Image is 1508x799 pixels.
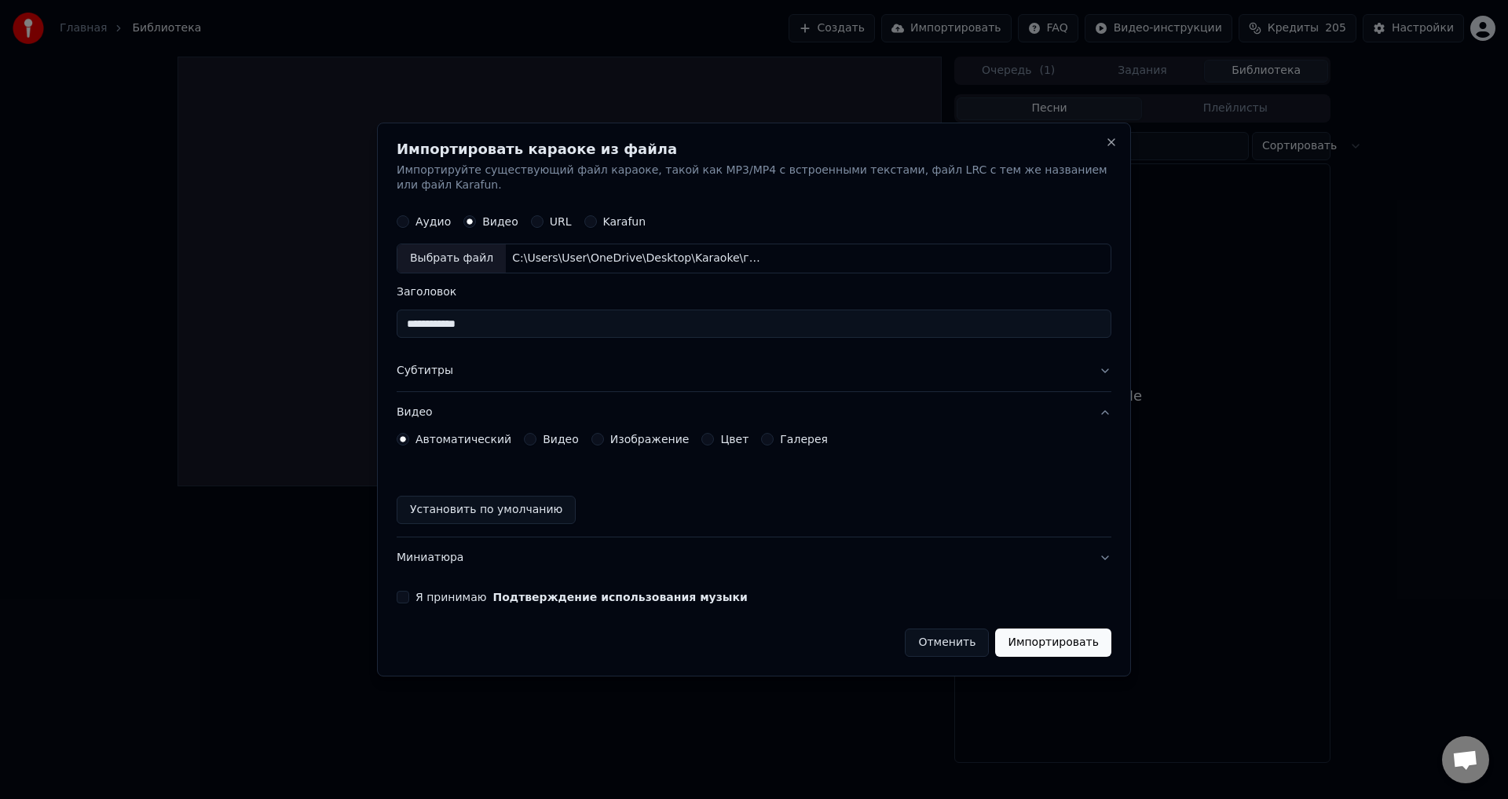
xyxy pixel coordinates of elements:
h2: Импортировать караоке из файла [397,142,1111,156]
label: Karafun [603,217,646,228]
label: Видео [482,217,518,228]
button: Импортировать [995,629,1111,657]
button: Отменить [905,629,989,657]
button: Миниатюра [397,537,1111,578]
label: URL [550,217,572,228]
button: Субтитры [397,351,1111,392]
label: Галерея [780,434,828,445]
label: Я принимаю [415,592,748,603]
p: Импортируйте существующий файл караоке, такой как MP3/MP4 с встроенными текстами, файл LRC с тем ... [397,163,1111,194]
label: Аудио [415,217,451,228]
div: Выбрать файл [397,245,506,273]
button: Видео [397,392,1111,433]
label: Изображение [610,434,690,445]
div: Видео [397,433,1111,537]
button: Я принимаю [493,592,748,603]
label: Цвет [720,434,749,445]
label: Автоматический [415,434,511,445]
label: Видео [543,434,579,445]
div: C:\Users\User\OneDrive\Desktop\Karaoke\готовые\Bush - Mouth.mp4 [506,251,773,267]
button: Установить по умолчанию [397,496,576,524]
label: Заголовок [397,287,1111,298]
